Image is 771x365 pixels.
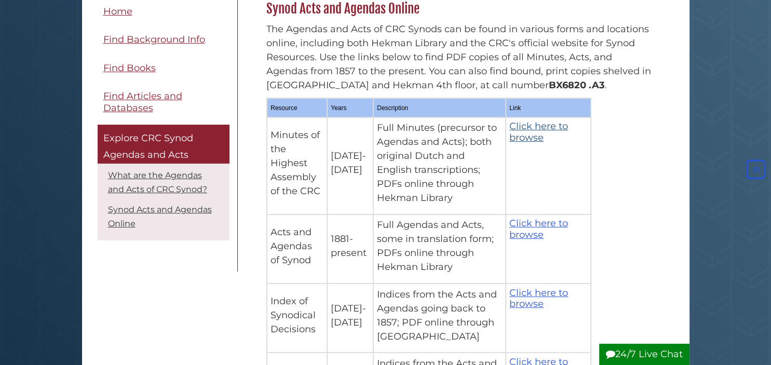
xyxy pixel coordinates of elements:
[270,128,323,198] p: Minutes of the Highest Assembly of the CRC
[509,120,568,143] a: Click here to browse
[266,22,653,92] p: The Agendas and Acts of CRC Synods can be found in various forms and locations online, including ...
[331,232,369,260] p: 1881-present
[103,6,132,17] span: Home
[331,149,369,177] p: [DATE]-[DATE]
[377,218,502,274] p: Full Agendas and Acts, some in translation form; PDFs online through Hekman Library
[331,302,369,330] p: [DATE]-[DATE]
[108,205,212,229] a: Synod Acts and Agendas Online
[270,294,323,336] p: Index of Synodical Decisions
[270,104,297,112] span: Resource
[98,85,229,120] a: Find Articles and Databases
[331,104,346,112] span: Years
[98,57,229,80] a: Find Books
[377,104,408,112] span: Description
[377,288,502,344] p: Indices from the Acts and Agendas going back to 1857; PDF online through [GEOGRAPHIC_DATA]
[599,344,689,365] button: 24/7 Live Chat
[103,34,205,46] span: Find Background Info
[743,164,768,175] a: Back to Top
[509,104,521,112] span: Link
[103,62,156,74] span: Find Books
[377,121,502,205] p: Full Minutes (precursor to Agendas and Acts); both original Dutch and English transcriptions; PDF...
[98,29,229,52] a: Find Background Info
[549,79,605,91] span: BX6820 .A3
[103,133,193,161] span: Explore CRC Synod Agendas and Acts
[98,125,229,164] a: Explore CRC Synod Agendas and Acts
[509,218,568,240] a: Click here to browse
[103,91,182,114] span: Find Articles and Databases
[261,1,658,17] h2: Synod Acts and Agendas Online
[270,225,323,267] p: Acts and Agendas of Synod
[509,287,568,310] a: Click here to browse
[108,171,207,195] a: What are the Agendas and Acts of CRC Synod?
